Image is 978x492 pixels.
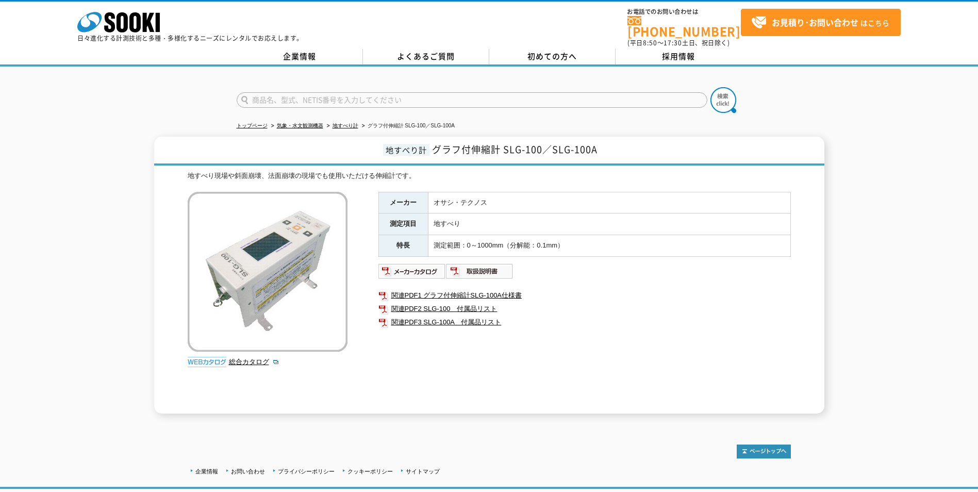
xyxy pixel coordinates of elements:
span: はこちら [751,15,889,30]
a: よくあるご質問 [363,49,489,64]
a: 関連PDF3 SLG-100A 付属品リスト [378,316,791,329]
img: メーカーカタログ [378,263,446,280]
a: サイトマップ [406,468,440,474]
a: 関連PDF1 グラフ付伸縮計SLG-100A仕様書 [378,289,791,302]
li: グラフ付伸縮計 SLG-100／SLG-100A [360,121,455,132]
span: お電話でのお問い合わせは [627,9,741,15]
th: 測定項目 [378,214,428,235]
a: お問い合わせ [231,468,265,474]
a: 初めての方へ [489,49,616,64]
a: 総合カタログ [229,358,279,366]
img: btn_search.png [710,87,736,113]
strong: お見積り･お問い合わせ [772,16,858,28]
td: 地すべり [428,214,790,235]
td: オサシ・テクノス [428,192,790,214]
a: 採用情報 [616,49,742,64]
a: 地すべり計 [333,123,358,128]
a: 取扱説明書 [446,270,513,277]
img: webカタログ [188,357,226,367]
span: 初めての方へ [527,51,577,62]
td: 測定範囲：0～1000mm（分解能：0.1mm） [428,235,790,257]
a: 気象・水文観測機器 [277,123,323,128]
a: クッキーポリシー [347,468,393,474]
a: 企業情報 [195,468,218,474]
span: (平日 ～ 土日、祝日除く) [627,38,730,47]
span: グラフ付伸縮計 SLG-100／SLG-100A [432,142,598,156]
img: 取扱説明書 [446,263,513,280]
span: 地すべり計 [383,144,429,156]
p: 日々進化する計測技術と多種・多様化するニーズにレンタルでお応えします。 [77,35,303,41]
a: 関連PDF2 SLG-100 付属品リスト [378,302,791,316]
th: 特長 [378,235,428,257]
a: トップページ [237,123,268,128]
img: トップページへ [737,445,791,458]
span: 17:30 [664,38,682,47]
th: メーカー [378,192,428,214]
a: 企業情報 [237,49,363,64]
img: グラフ付伸縮計 SLG-100／SLG-100A [188,192,347,352]
a: [PHONE_NUMBER] [627,16,741,37]
a: プライバシーポリシー [278,468,335,474]
div: 地すべり現場や斜面崩壊、法面崩壊の現場でも使用いただける伸縮計です。 [188,171,791,182]
span: 8:50 [643,38,657,47]
input: 商品名、型式、NETIS番号を入力してください [237,92,707,108]
a: メーカーカタログ [378,270,446,277]
a: お見積り･お問い合わせはこちら [741,9,901,36]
